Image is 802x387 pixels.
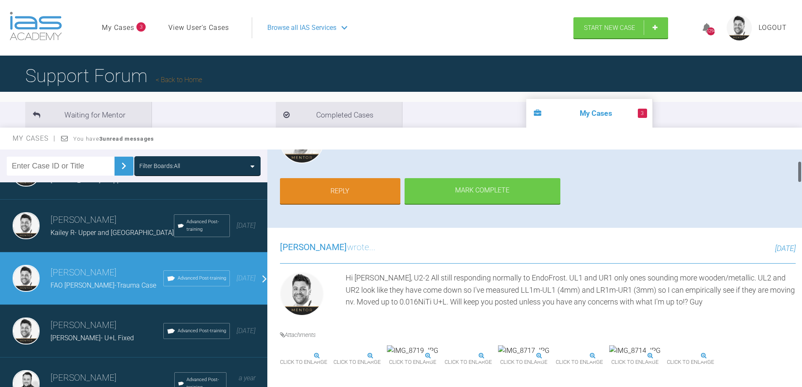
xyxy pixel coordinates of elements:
[51,176,159,184] span: [PERSON_NAME] C-Upper and Lower
[178,327,226,335] span: Advanced Post-training
[51,334,134,342] span: [PERSON_NAME]- U+L Fixed
[73,136,155,142] span: You have
[759,22,787,33] a: Logout
[237,222,256,230] span: [DATE]
[178,275,226,282] span: Advanced Post-training
[237,274,256,282] span: [DATE]
[51,229,174,237] span: Kailey R- Upper and [GEOGRAPHIC_DATA]
[102,22,134,33] a: My Cases
[387,345,438,356] img: IMG_8719.JPG
[280,272,324,316] img: Guy Wells
[387,356,438,369] span: Click to enlarge
[573,17,668,38] a: Start New Case
[609,356,661,369] span: Click to enlarge
[25,61,202,91] h1: Support Forum
[51,318,163,333] h3: [PERSON_NAME]
[13,134,56,142] span: My Cases
[136,22,146,32] span: 3
[25,102,152,128] li: Waiting for Mentor
[609,345,661,356] img: IMG_8714.JPG
[445,356,492,369] span: Click to enlarge
[727,15,752,40] img: profile.png
[775,244,796,253] span: [DATE]
[280,178,400,204] a: Reply
[280,242,347,252] span: [PERSON_NAME]
[667,356,714,369] span: Click to enlarge
[117,159,131,173] img: chevronRight.28bd32b0.svg
[10,12,62,40] img: logo-light.3e3ef733.png
[99,136,154,142] strong: 3 unread messages
[346,272,796,319] div: Hi [PERSON_NAME], U2-2 All still responding normally to EndoFrost. UL1 and UR1 only ones sounding...
[168,22,229,33] a: View User's Cases
[51,371,174,385] h3: [PERSON_NAME]
[13,212,40,239] img: Guy Wells
[7,157,115,176] input: Enter Case ID or Title
[405,178,560,204] div: Mark Complete
[526,99,653,128] li: My Cases
[280,330,796,339] h4: Attachments
[156,76,202,84] a: Back to Home
[51,213,174,227] h3: [PERSON_NAME]
[280,356,327,369] span: Click to enlarge
[556,356,603,369] span: Click to enlarge
[187,218,226,233] span: Advanced Post-training
[638,109,647,118] span: 3
[13,318,40,344] img: Guy Wells
[51,281,156,289] span: FAO [PERSON_NAME]-Trauma Case
[707,27,715,35] div: 1294
[13,265,40,292] img: Guy Wells
[333,356,381,369] span: Click to enlarge
[51,266,163,280] h3: [PERSON_NAME]
[584,24,635,32] span: Start New Case
[498,356,549,369] span: Click to enlarge
[498,345,549,356] img: IMG_8717.JPG
[139,161,180,171] div: Filter Boards: All
[276,102,402,128] li: Completed Cases
[280,240,376,255] h3: wrote...
[237,327,256,335] span: [DATE]
[267,22,336,33] span: Browse all IAS Services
